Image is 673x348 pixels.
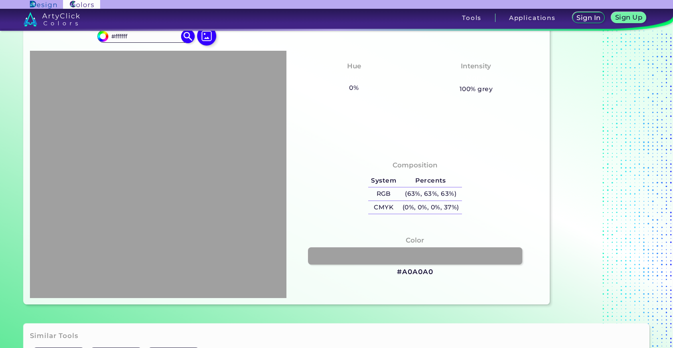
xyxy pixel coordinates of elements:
img: icon picture [197,26,216,46]
h3: Applications [509,15,556,21]
h5: Sign Up [616,14,641,20]
input: type color.. [109,31,183,42]
img: logo_artyclick_colors_white.svg [24,12,80,26]
h4: Hue [347,60,361,72]
a: Sign In [574,13,604,23]
h5: RGB [368,187,399,201]
h4: Composition [393,159,438,171]
h5: System [368,174,399,187]
h3: None [463,73,489,83]
h5: (63%, 63%, 63%) [399,187,462,201]
h4: Color [406,235,424,246]
img: ArtyClick Design logo [30,1,57,8]
h3: Similar Tools [30,331,79,341]
h5: CMYK [368,201,399,214]
h5: (0%, 0%, 0%, 37%) [399,201,462,214]
img: icon search [181,30,195,44]
h5: Sign In [578,15,600,21]
h4: Intensity [461,60,491,72]
h5: 100% grey [460,84,493,94]
h5: Percents [399,174,462,187]
h3: None [341,73,367,83]
h3: #A0A0A0 [397,267,433,277]
h5: 0% [346,83,362,93]
h3: Tools [462,15,482,21]
a: Sign Up [613,13,645,23]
